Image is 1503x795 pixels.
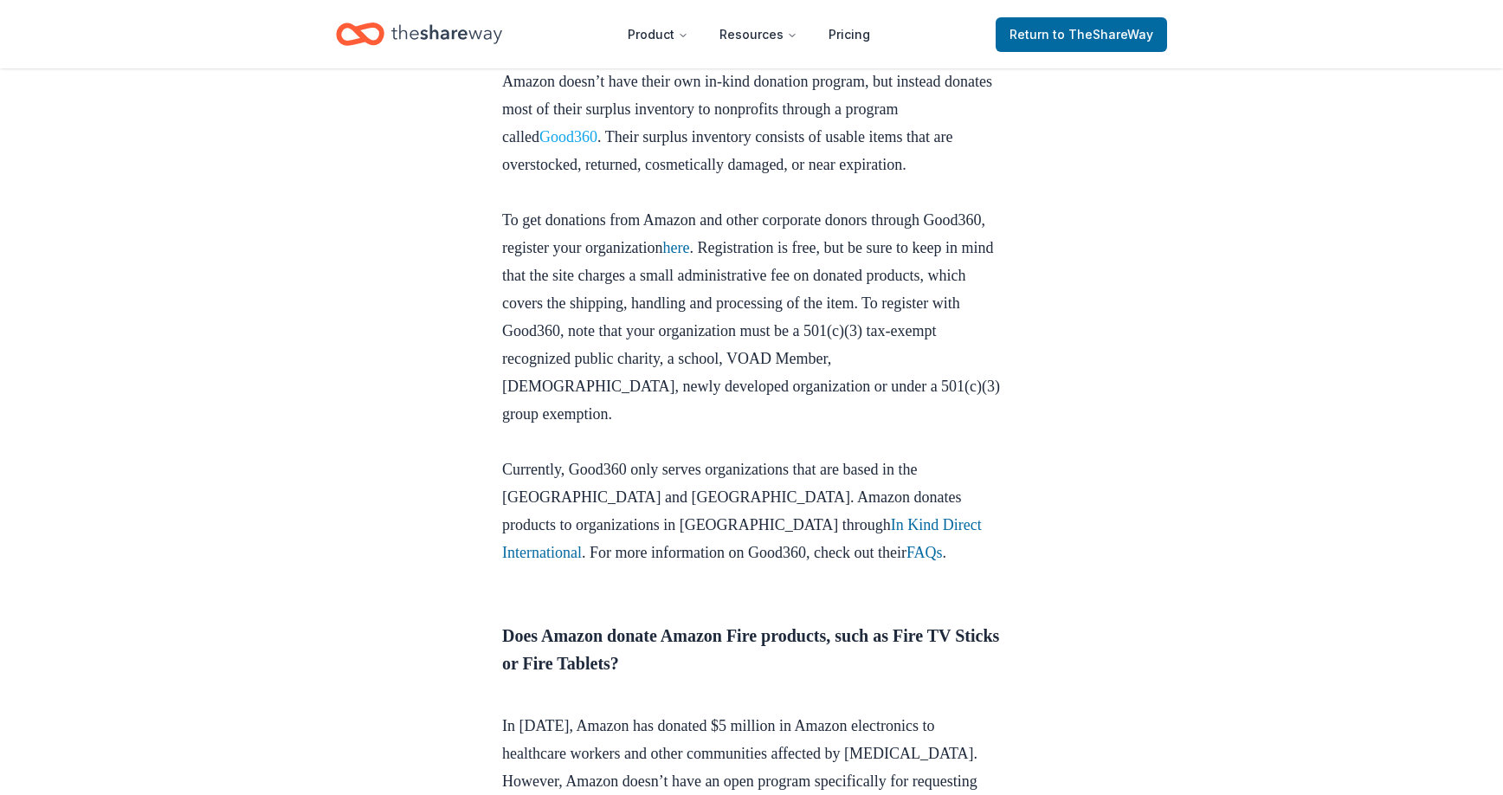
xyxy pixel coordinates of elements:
[502,206,1001,456] p: To get donations from Amazon and other corporate donors through Good360, register your organizati...
[614,17,702,52] button: Product
[1010,24,1153,45] span: Return
[815,17,884,52] a: Pricing
[663,239,690,256] a: here
[906,544,943,561] a: FAQs
[996,17,1167,52] a: Returnto TheShareWay
[614,14,884,55] nav: Main
[1053,27,1153,42] span: to TheShareWay
[706,17,811,52] button: Resources
[502,456,1001,566] p: Currently, Good360 only serves organizations that are based in the [GEOGRAPHIC_DATA] and [GEOGRAP...
[502,68,1001,206] p: Amazon doesn’t have their own in-kind donation program, but instead donates most of their surplus...
[502,622,1001,705] h3: Does Amazon donate Amazon Fire products, such as Fire TV Sticks or Fire Tablets?
[539,128,597,145] a: Good360
[336,14,502,55] a: Home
